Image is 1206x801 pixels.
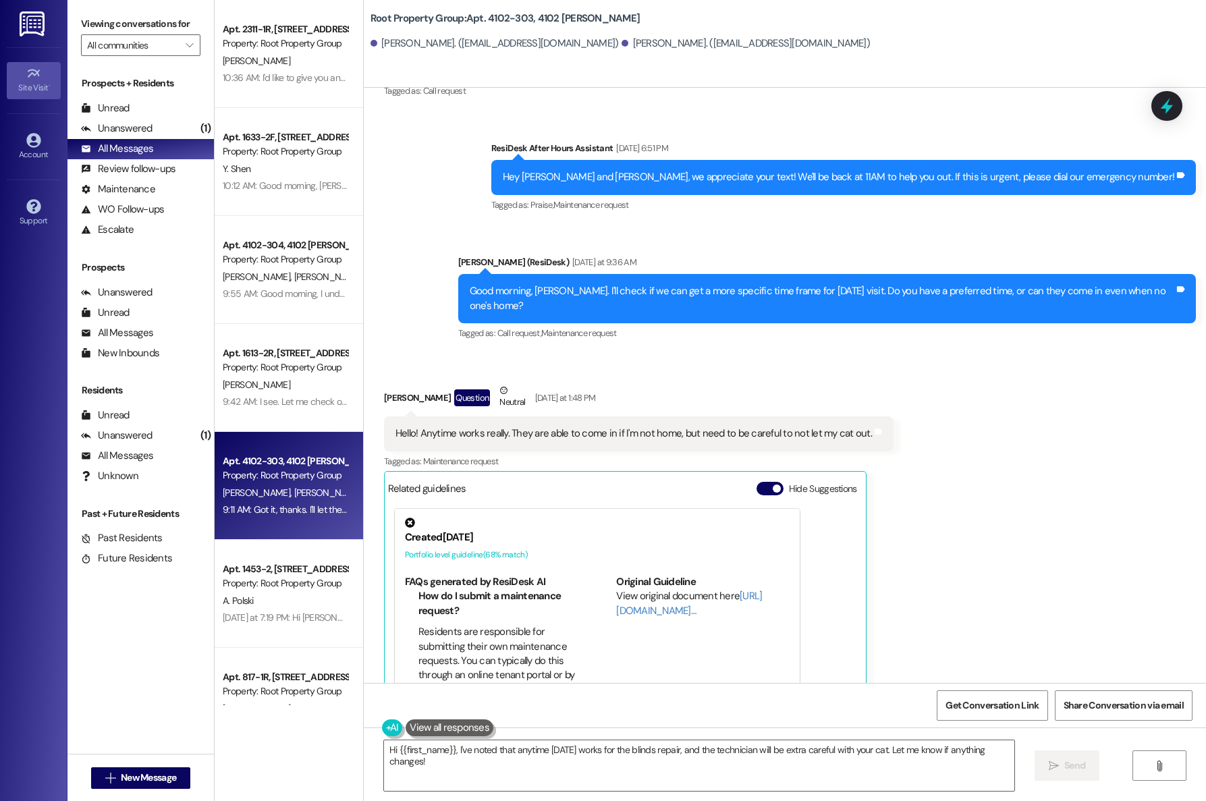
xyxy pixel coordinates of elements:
div: All Messages [81,142,153,156]
div: Tagged as: [384,451,894,471]
div: Unread [81,101,130,115]
div: [PERSON_NAME]. ([EMAIL_ADDRESS][DOMAIN_NAME]) [622,36,870,51]
div: Property: Root Property Group [223,360,348,375]
span: Share Conversation via email [1064,698,1184,713]
span: Maintenance request [541,327,617,339]
span: [PERSON_NAME] [223,271,294,283]
span: Praise , [530,199,553,211]
div: 10:36 AM: I'd like to give you an update. Your mailbox should be the one on the left that is open... [223,72,1004,84]
div: Unknown [81,469,138,483]
div: (1) [197,425,214,446]
div: [PERSON_NAME] [384,383,894,416]
div: Created [DATE] [405,530,790,545]
span: Send [1064,758,1085,773]
b: Root Property Group: Apt. 4102-303, 4102 [PERSON_NAME] [371,11,640,26]
div: New Inbounds [81,346,159,360]
span: [PERSON_NAME] [223,55,290,67]
div: Hello! Anytime works really. They are able to come in if I'm not home, but need to be careful to ... [395,426,872,441]
a: Support [7,195,61,231]
a: Account [7,129,61,165]
div: Tagged as: [458,323,1196,343]
span: Y. Shen [223,163,250,175]
div: [DATE] at 1:48 PM [532,391,596,405]
input: All communities [87,34,179,56]
div: Tagged as: [384,81,744,101]
span: [PERSON_NAME] [294,487,361,499]
div: Tagged as: [491,195,1196,215]
div: Neutral [497,383,528,412]
div: Property: Root Property Group [223,144,348,159]
span: Get Conversation Link [945,698,1039,713]
div: Portfolio level guideline ( 68 % match) [405,548,790,562]
span: New Message [121,771,176,785]
div: Apt. 1633-2F, [STREET_ADDRESS][PERSON_NAME] [223,130,348,144]
span: • [49,81,51,90]
div: Prospects [67,260,214,275]
div: All Messages [81,449,153,463]
div: Property: Root Property Group [223,252,348,267]
div: Past Residents [81,531,163,545]
div: Property: Root Property Group [223,36,348,51]
div: Unanswered [81,121,153,136]
button: Send [1035,750,1100,781]
li: How do I submit a maintenance request? [418,589,578,618]
div: Prospects + Residents [67,76,214,90]
i:  [105,773,115,783]
div: Apt. 1453-2, [STREET_ADDRESS] [223,562,348,576]
div: [DATE] at 9:36 AM [569,255,636,269]
div: 9:11 AM: Got it, thanks. I'll let the team know they can come anytime [DATE], and to be extra car... [223,503,781,516]
div: View original document here [616,589,790,618]
span: Maintenance request [553,199,629,211]
div: WO Follow-ups [81,202,164,217]
div: All Messages [81,326,153,340]
div: Good morning, [PERSON_NAME]. I'll check if we can get a more specific time frame for [DATE] visit... [470,284,1174,313]
li: Residents are responsible for submitting their own maintenance requests. You can typically do thi... [418,625,578,712]
textarea: Hi {{first_name}}, I've noted that anytime [DATE] works for the blinds repair, and the technician... [384,740,1014,791]
div: [PERSON_NAME] (ResiDesk) [458,255,1196,274]
div: Escalate [81,223,134,237]
div: Apt. 4102-303, 4102 [PERSON_NAME] [223,454,348,468]
span: Call request [423,85,466,96]
div: Property: Root Property Group [223,468,348,482]
div: Review follow-ups [81,162,175,176]
label: Hide Suggestions [789,482,857,496]
span: [PERSON_NAME] [294,271,361,283]
div: Property: Root Property Group [223,684,348,698]
div: Hey [PERSON_NAME] and [PERSON_NAME], we appreciate your text! We'll be back at 11AM to help you o... [503,170,1174,184]
div: Property: Root Property Group [223,576,348,590]
i:  [1049,761,1059,771]
span: [PERSON_NAME] [223,702,290,715]
div: Question [454,389,490,406]
div: [DATE] 6:51 PM [613,141,668,155]
div: Maintenance [81,182,155,196]
span: [PERSON_NAME] [223,487,294,499]
div: Apt. 2311-1R, [STREET_ADDRESS] [223,22,348,36]
span: Call request , [497,327,542,339]
div: Apt. 817-1R, [STREET_ADDRESS] [223,670,348,684]
a: [URL][DOMAIN_NAME]… [616,589,762,617]
button: New Message [91,767,191,789]
i:  [1154,761,1164,771]
div: Unanswered [81,285,153,300]
a: Site Visit • [7,62,61,99]
span: Maintenance request [423,455,499,467]
div: Apt. 4102-304, 4102 [PERSON_NAME] [223,238,348,252]
div: 9:55 AM: Good morning, I understand that this is concerning you. I'll share this with the team fo... [223,287,1020,300]
b: Original Guideline [616,575,696,588]
div: Related guidelines [388,482,466,501]
div: Past + Future Residents [67,507,214,521]
label: Viewing conversations for [81,13,200,34]
button: Share Conversation via email [1055,690,1193,721]
div: Unread [81,408,130,422]
div: Apt. 1613-2R, [STREET_ADDRESS] [223,346,348,360]
div: 9:42 AM: I see. Let me check on that and will get back to you once I have the details. Please let... [223,395,794,408]
div: Residents [67,383,214,397]
i:  [186,40,193,51]
div: Unread [81,306,130,320]
div: ResiDesk After Hours Assistant [491,141,1196,160]
div: Unanswered [81,429,153,443]
div: (1) [197,118,214,139]
b: FAQs generated by ResiDesk AI [405,575,545,588]
div: Future Residents [81,551,172,565]
img: ResiDesk Logo [20,11,47,36]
